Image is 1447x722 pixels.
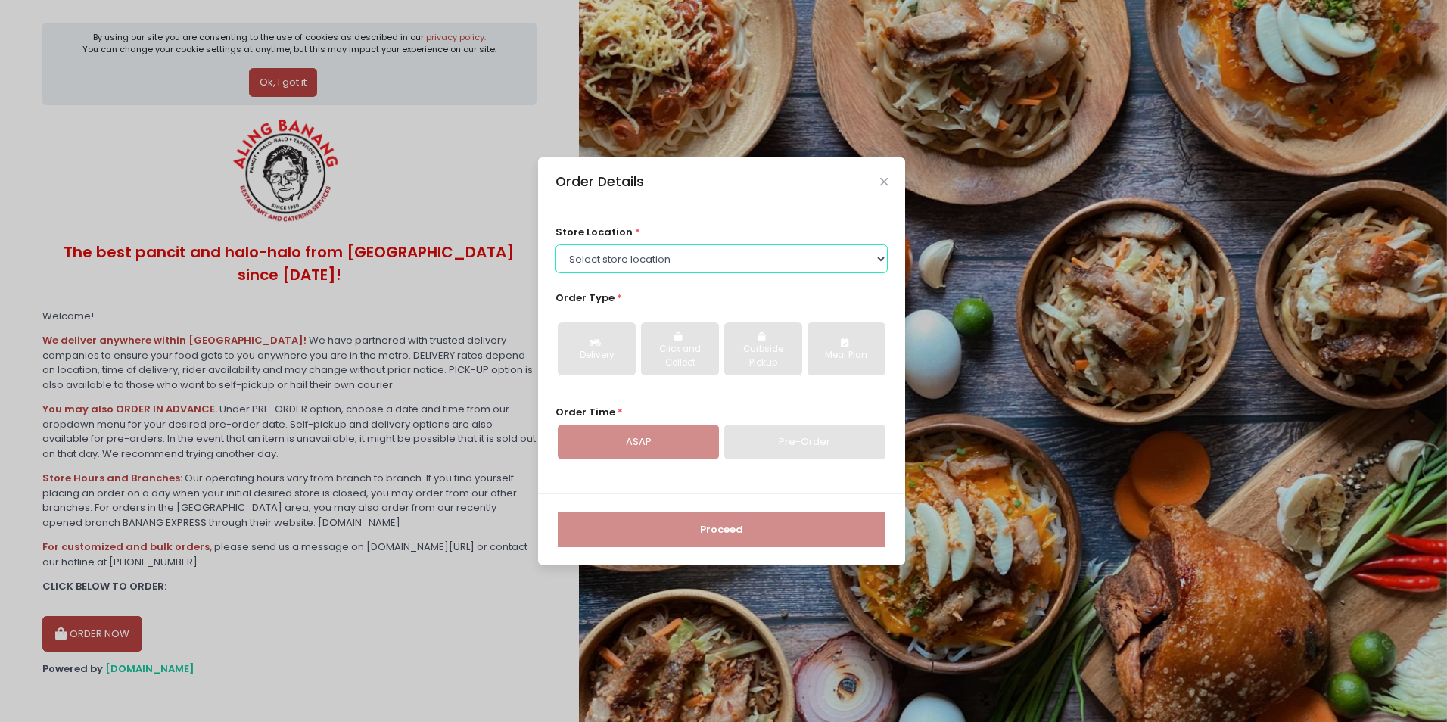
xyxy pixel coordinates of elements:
div: Meal Plan [818,349,875,363]
div: Curbside Pickup [735,343,792,369]
button: Curbside Pickup [724,322,802,375]
div: Click and Collect [652,343,708,369]
span: Order Time [555,405,615,419]
button: Click and Collect [641,322,719,375]
button: Meal Plan [808,322,885,375]
div: Delivery [568,349,625,363]
div: Order Details [555,172,644,191]
button: Close [880,178,888,185]
span: Order Type [555,291,615,305]
button: Proceed [558,512,885,548]
span: store location [555,225,633,239]
button: Delivery [558,322,636,375]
